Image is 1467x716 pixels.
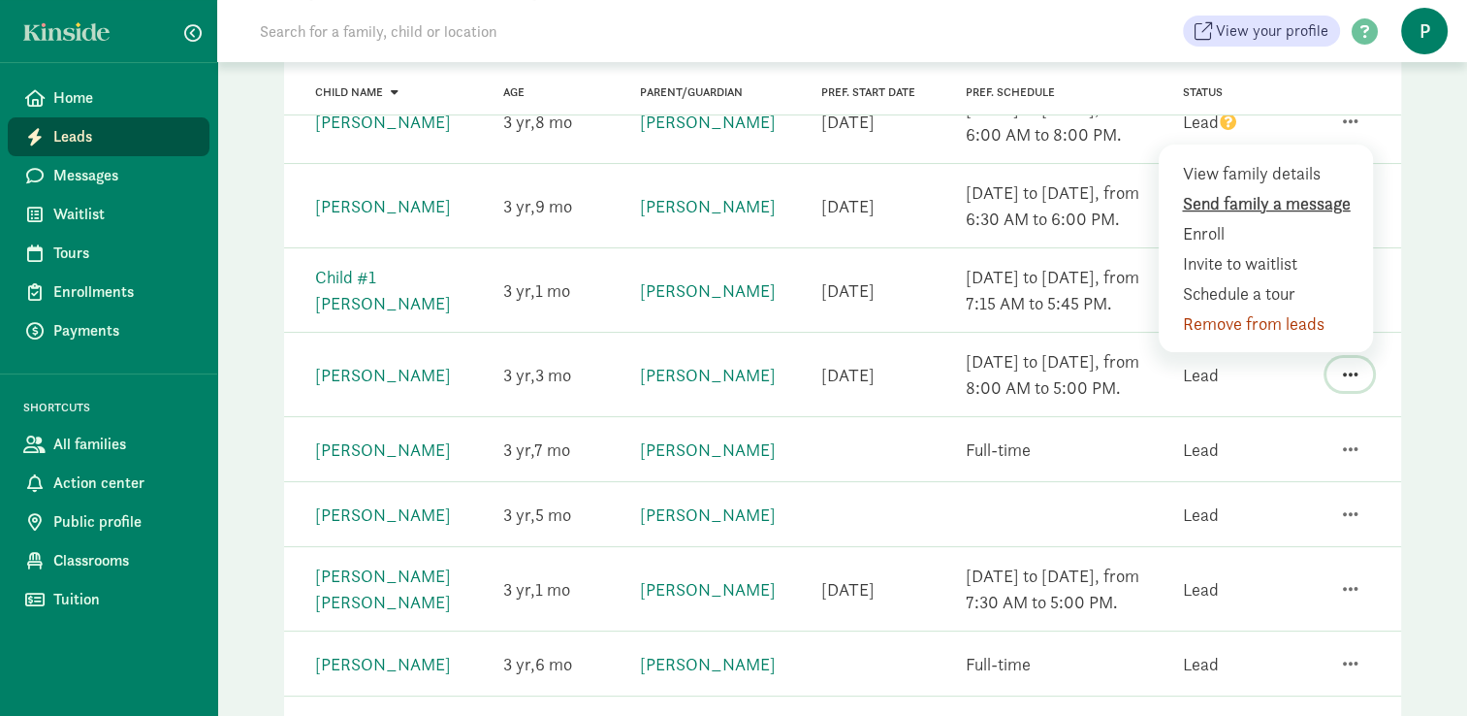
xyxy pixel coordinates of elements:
a: Classrooms [8,541,209,580]
span: 3 [503,504,535,526]
span: Home [53,86,194,110]
div: Lead [1182,362,1218,388]
span: All families [53,433,194,456]
span: Action center [53,472,194,495]
div: [DATE] to [DATE], from 6:30 AM to 6:00 PM. [966,179,1160,232]
a: Enrollments [8,273,209,311]
span: Leads [53,125,194,148]
a: [PERSON_NAME] [315,504,451,526]
a: [PERSON_NAME] [PERSON_NAME] [315,565,451,613]
div: Full-time [966,651,1031,677]
a: Tours [8,234,209,273]
span: 5 [535,504,571,526]
span: 1 [535,279,570,302]
a: [PERSON_NAME] [640,364,776,386]
div: Full-time [966,437,1031,463]
div: [DATE] to [DATE], from 8:00 AM to 5:00 PM. [966,348,1160,401]
span: Enrollments [53,280,194,304]
div: Lead [1182,502,1218,528]
a: Tuition [8,580,209,619]
span: Tuition [53,588,194,611]
span: 3 [503,364,535,386]
a: All families [8,425,209,464]
div: Lead [1182,651,1218,677]
input: Search for a family, child or location [248,12,792,50]
div: [DATE] to [DATE], from 7:15 AM to 5:45 PM. [966,264,1160,316]
div: [DATE] to [DATE], from 6:00 AM to 8:00 PM. [966,95,1160,147]
a: [PERSON_NAME] [315,653,451,675]
span: Payments [53,319,194,342]
div: [DATE] to [DATE], from 7:30 AM to 5:00 PM. [966,563,1160,615]
span: Pref. Schedule [966,85,1055,99]
a: Child #1 [PERSON_NAME] [315,266,451,314]
span: View your profile [1216,19,1328,43]
a: Waitlist [8,195,209,234]
a: Child name [315,85,399,99]
span: P [1401,8,1448,54]
a: Action center [8,464,209,503]
div: Remove from leads [1182,310,1358,337]
a: [PERSON_NAME] [640,578,776,601]
span: 3 [503,279,535,302]
div: Lead [1182,109,1238,135]
span: Status [1182,85,1222,99]
span: 3 [503,578,535,601]
div: Enroll [1182,220,1358,246]
span: Child name [315,85,383,99]
a: [PERSON_NAME] [640,439,776,461]
a: [PERSON_NAME] [315,195,451,217]
a: Payments [8,311,209,350]
a: Age [503,85,525,99]
span: Pref. Start Date [820,85,914,99]
div: Lead [1182,576,1218,602]
a: [PERSON_NAME] [640,111,776,133]
a: [PERSON_NAME] [315,439,451,461]
a: Home [8,79,209,117]
span: 3 [503,111,535,133]
a: Public profile [8,503,209,541]
a: [PERSON_NAME] [315,364,451,386]
div: View family details [1182,160,1358,186]
span: 8 [535,111,572,133]
span: 1 [535,578,570,601]
span: Classrooms [53,549,194,572]
div: [DATE] [820,576,874,602]
span: 3 [503,653,535,675]
a: [PERSON_NAME] [640,653,776,675]
a: Parent/Guardian [640,85,743,99]
a: View your profile [1183,16,1340,47]
span: Public profile [53,510,194,534]
a: Leads [8,117,209,156]
a: [PERSON_NAME] [640,279,776,302]
div: Send family a message [1182,190,1358,216]
span: 3 [535,364,571,386]
span: Tours [53,242,194,265]
div: Invite to waitlist [1182,250,1358,277]
div: [DATE] [820,109,874,135]
a: Messages [8,156,209,195]
div: [DATE] [820,362,874,388]
div: [DATE] [820,277,874,304]
div: Schedule a tour [1182,280,1358,307]
div: Lead [1182,437,1218,463]
span: 7 [534,439,570,461]
a: [PERSON_NAME] [315,111,451,133]
span: 6 [535,653,572,675]
div: [DATE] [820,193,874,219]
a: [PERSON_NAME] [640,195,776,217]
a: [PERSON_NAME] [640,504,776,526]
span: 9 [535,195,572,217]
span: 3 [503,195,535,217]
iframe: Chat Widget [1370,623,1467,716]
span: 3 [503,439,534,461]
span: Messages [53,164,194,187]
span: Waitlist [53,203,194,226]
